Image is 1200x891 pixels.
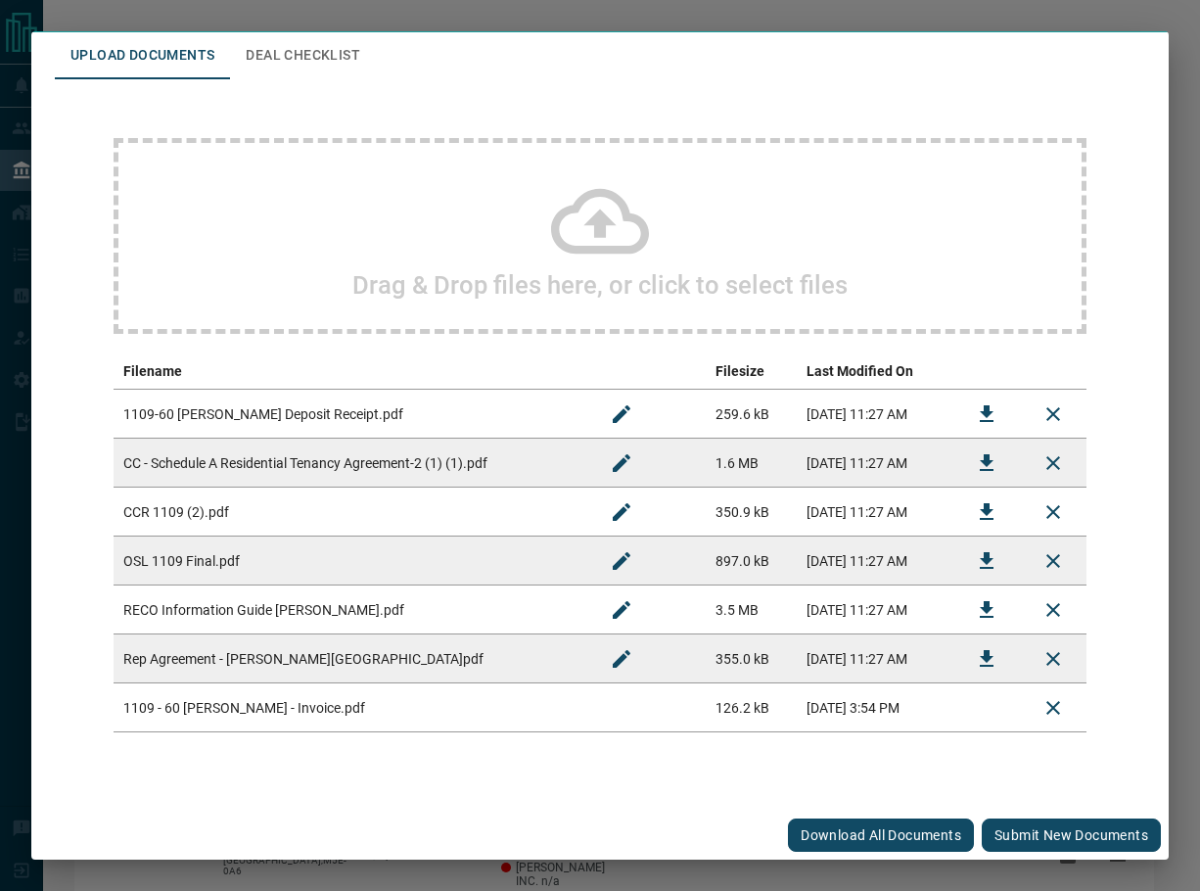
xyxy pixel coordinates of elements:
td: Rep Agreement - [PERSON_NAME][GEOGRAPHIC_DATA]pdf [114,634,588,683]
button: Rename [598,391,645,438]
th: Filesize [706,353,797,390]
button: Download [963,489,1010,536]
button: Download [963,440,1010,487]
button: Download [963,635,1010,682]
button: Rename [598,538,645,585]
button: Upload Documents [55,32,230,79]
button: Rename [598,635,645,682]
button: Remove File [1030,538,1077,585]
button: Rename [598,440,645,487]
h2: Drag & Drop files here, or click to select files [352,270,848,300]
td: 355.0 kB [706,634,797,683]
button: Remove File [1030,440,1077,487]
td: [DATE] 11:27 AM [797,390,953,439]
td: 126.2 kB [706,683,797,732]
td: [DATE] 11:27 AM [797,439,953,488]
td: RECO Information Guide [PERSON_NAME].pdf [114,586,588,634]
td: CC - Schedule A Residential Tenancy Agreement-2 (1) (1).pdf [114,439,588,488]
button: Remove File [1030,489,1077,536]
button: Remove File [1030,391,1077,438]
button: Rename [598,489,645,536]
button: Submit new documents [982,819,1161,852]
td: [DATE] 11:27 AM [797,537,953,586]
button: Download [963,391,1010,438]
td: 1109-60 [PERSON_NAME] Deposit Receipt.pdf [114,390,588,439]
td: 3.5 MB [706,586,797,634]
th: edit column [588,353,706,390]
th: Filename [114,353,588,390]
td: [DATE] 3:54 PM [797,683,953,732]
td: 350.9 kB [706,488,797,537]
button: Download All Documents [788,819,974,852]
button: Download [963,586,1010,633]
button: Remove File [1030,586,1077,633]
button: Delete [1030,684,1077,731]
th: download action column [953,353,1020,390]
td: [DATE] 11:27 AM [797,586,953,634]
td: OSL 1109 Final.pdf [114,537,588,586]
td: [DATE] 11:27 AM [797,488,953,537]
td: 1.6 MB [706,439,797,488]
button: Remove File [1030,635,1077,682]
td: 897.0 kB [706,537,797,586]
button: Rename [598,586,645,633]
td: CCR 1109 (2).pdf [114,488,588,537]
td: 259.6 kB [706,390,797,439]
div: Drag & Drop files here, or click to select files [114,138,1086,334]
td: [DATE] 11:27 AM [797,634,953,683]
th: delete file action column [1020,353,1086,390]
button: Download [963,538,1010,585]
th: Last Modified On [797,353,953,390]
td: 1109 - 60 [PERSON_NAME] - Invoice.pdf [114,683,588,732]
button: Deal Checklist [230,32,376,79]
